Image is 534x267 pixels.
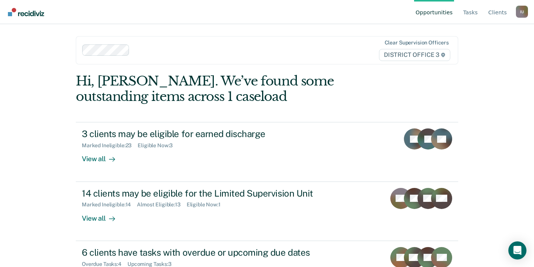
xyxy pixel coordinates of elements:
a: 14 clients may be eligible for the Limited Supervision UnitMarked Ineligible:14Almost Eligible:13... [76,182,458,241]
div: View all [82,208,124,223]
span: DISTRICT OFFICE 3 [379,49,450,61]
div: 6 clients have tasks with overdue or upcoming due dates [82,247,347,258]
img: Recidiviz [8,8,44,16]
div: Open Intercom Messenger [508,241,526,259]
div: Eligible Now : 3 [138,142,179,149]
button: Profile dropdown button [516,6,528,18]
div: Marked Ineligible : 14 [82,201,137,208]
div: Clear supervision officers [385,40,449,46]
div: View all [82,149,124,163]
div: 14 clients may be eligible for the Limited Supervision Unit [82,188,347,199]
div: Eligible Now : 1 [187,201,227,208]
div: Marked Ineligible : 23 [82,142,138,149]
div: 3 clients may be eligible for earned discharge [82,128,347,139]
div: Almost Eligible : 13 [137,201,187,208]
a: 3 clients may be eligible for earned dischargeMarked Ineligible:23Eligible Now:3View all [76,122,458,182]
div: Hi, [PERSON_NAME]. We’ve found some outstanding items across 1 caseload [76,73,382,104]
div: I U [516,6,528,18]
